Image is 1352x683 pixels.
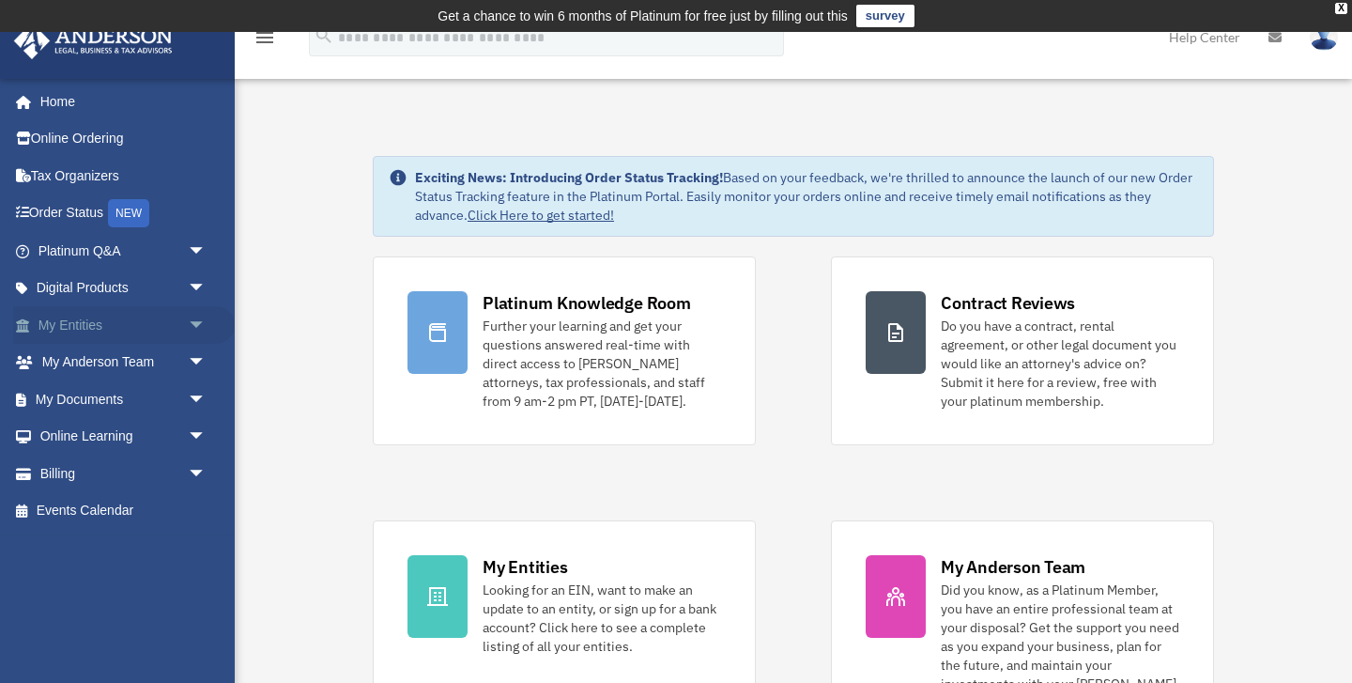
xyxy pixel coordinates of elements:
[373,256,756,445] a: Platinum Knowledge Room Further your learning and get your questions answered real-time with dire...
[8,23,178,59] img: Anderson Advisors Platinum Portal
[941,291,1075,315] div: Contract Reviews
[13,194,235,233] a: Order StatusNEW
[188,418,225,457] span: arrow_drop_down
[468,207,614,224] a: Click Here to get started!
[188,344,225,382] span: arrow_drop_down
[314,25,334,46] i: search
[13,418,235,456] a: Online Learningarrow_drop_down
[13,232,235,270] a: Platinum Q&Aarrow_drop_down
[13,455,235,492] a: Billingarrow_drop_down
[253,33,276,49] a: menu
[13,380,235,418] a: My Documentsarrow_drop_down
[483,555,567,579] div: My Entities
[108,199,149,227] div: NEW
[1335,3,1347,14] div: close
[941,555,1085,579] div: My Anderson Team
[1310,23,1338,51] img: User Pic
[438,5,848,27] div: Get a chance to win 6 months of Platinum for free just by filling out this
[415,169,723,186] strong: Exciting News: Introducing Order Status Tracking!
[188,455,225,493] span: arrow_drop_down
[188,232,225,271] span: arrow_drop_down
[13,306,235,344] a: My Entitiesarrow_drop_down
[483,291,691,315] div: Platinum Knowledge Room
[483,581,721,656] div: Looking for an EIN, want to make an update to an entity, or sign up for a bank account? Click her...
[188,380,225,419] span: arrow_drop_down
[13,492,235,530] a: Events Calendar
[13,157,235,194] a: Tax Organizers
[253,26,276,49] i: menu
[13,83,225,120] a: Home
[13,344,235,381] a: My Anderson Teamarrow_drop_down
[188,306,225,345] span: arrow_drop_down
[13,120,235,158] a: Online Ordering
[188,270,225,308] span: arrow_drop_down
[483,317,721,411] div: Further your learning and get your questions answered real-time with direct access to [PERSON_NAM...
[831,256,1214,445] a: Contract Reviews Do you have a contract, rental agreement, or other legal document you would like...
[941,317,1179,411] div: Do you have a contract, rental agreement, or other legal document you would like an attorney's ad...
[856,5,914,27] a: survey
[415,168,1198,225] div: Based on your feedback, we're thrilled to announce the launch of our new Order Status Tracking fe...
[13,270,235,307] a: Digital Productsarrow_drop_down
